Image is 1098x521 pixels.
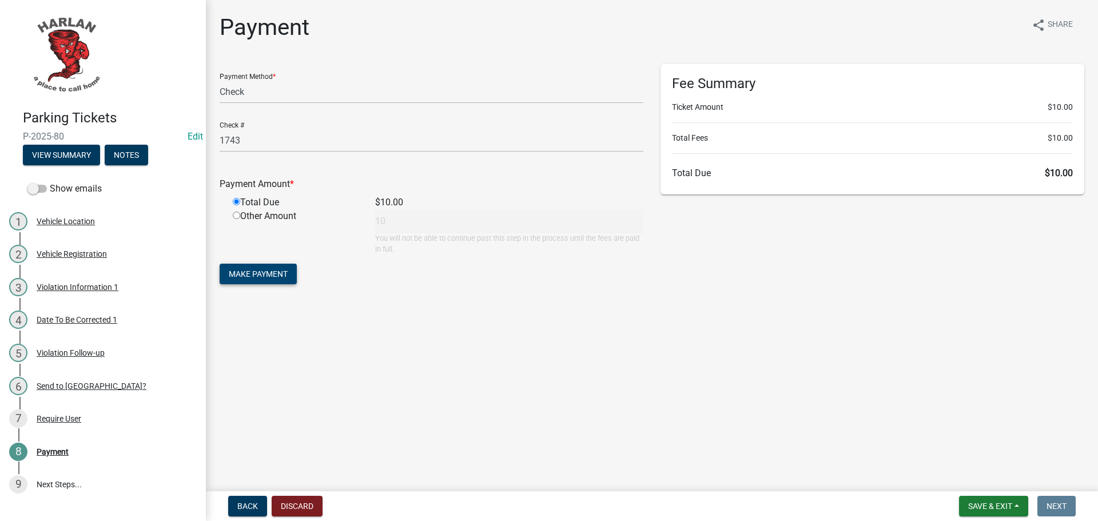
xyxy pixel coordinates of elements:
div: 8 [9,443,27,461]
span: Next [1047,502,1067,511]
li: Total Fees [672,132,1073,144]
div: Require User [37,415,81,423]
div: 1 [9,212,27,230]
h6: Total Due [672,168,1073,178]
label: Show emails [27,182,102,196]
h1: Payment [220,14,309,41]
div: 3 [9,278,27,296]
span: P-2025-80 [23,131,183,142]
button: View Summary [23,145,100,165]
div: Other Amount [224,209,367,254]
div: 6 [9,377,27,395]
a: Edit [188,131,203,142]
div: Violation Follow-up [37,349,105,357]
h6: Fee Summary [672,75,1073,92]
button: shareShare [1023,14,1082,36]
h4: Parking Tickets [23,110,197,126]
button: Notes [105,145,148,165]
wm-modal-confirm: Edit Application Number [188,131,203,142]
img: City of Harlan, Iowa [23,12,109,98]
div: Vehicle Registration [37,250,107,258]
div: Payment Amount [211,177,652,191]
span: $10.00 [1048,101,1073,113]
span: $10.00 [1048,132,1073,144]
div: Violation Information 1 [37,283,118,291]
div: Date To Be Corrected 1 [37,316,117,324]
div: Vehicle Location [37,217,95,225]
div: 4 [9,311,27,329]
button: Back [228,496,267,516]
span: Back [237,502,258,511]
div: $10.00 [367,196,652,209]
wm-modal-confirm: Notes [105,151,148,160]
div: Total Due [224,196,367,209]
span: Save & Exit [968,502,1012,511]
span: Make Payment [229,269,288,279]
li: Ticket Amount [672,101,1073,113]
wm-modal-confirm: Summary [23,151,100,160]
div: 7 [9,409,27,428]
i: share [1032,18,1045,32]
div: 2 [9,245,27,263]
button: Save & Exit [959,496,1028,516]
span: $10.00 [1045,168,1073,178]
div: 9 [9,475,27,494]
div: Send to [GEOGRAPHIC_DATA]? [37,382,146,390]
button: Discard [272,496,323,516]
button: Next [1037,496,1076,516]
button: Make Payment [220,264,297,284]
div: Payment [37,448,69,456]
div: 5 [9,344,27,362]
span: Share [1048,18,1073,32]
